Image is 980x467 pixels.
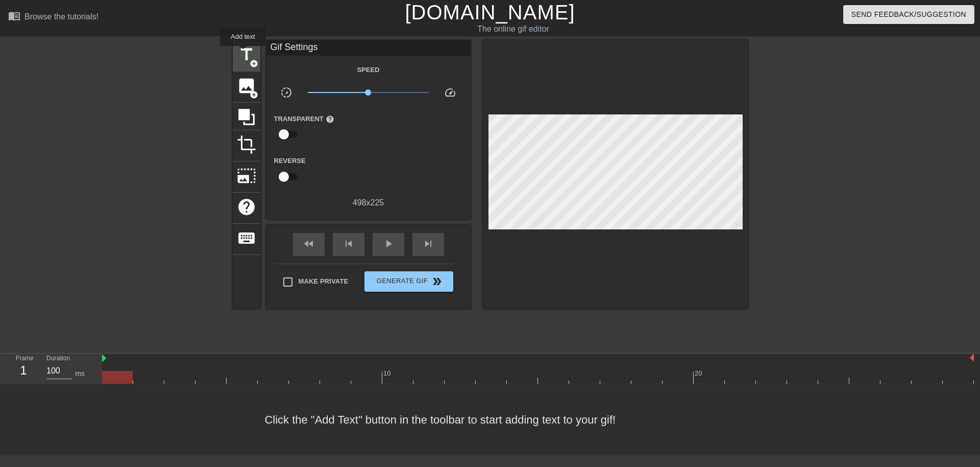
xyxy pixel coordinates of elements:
span: slow_motion_video [280,86,292,99]
span: help [326,115,334,124]
span: Make Private [299,276,349,287]
span: Send Feedback/Suggestion [851,8,966,21]
label: Transparent [274,114,334,124]
div: ms [75,368,85,379]
span: crop [237,135,256,154]
span: photo_size_select_large [237,166,256,185]
a: Browse the tutorials! [8,10,99,26]
label: Duration [46,356,70,362]
span: title [237,45,256,64]
div: 20 [695,368,704,379]
div: 10 [383,368,393,379]
span: add_circle [250,59,258,68]
div: Browse the tutorials! [24,12,99,21]
button: Send Feedback/Suggestion [843,5,974,24]
button: Generate Gif [364,271,453,292]
span: play_arrow [382,238,395,250]
span: fast_rewind [303,238,315,250]
div: The online gif editor [332,23,695,35]
div: Frame [8,354,39,383]
span: keyboard [237,228,256,248]
span: image [237,76,256,96]
span: skip_next [422,238,434,250]
span: help [237,197,256,217]
span: menu_book [8,10,20,22]
span: Generate Gif [369,275,449,288]
div: Gif Settings [266,40,471,56]
div: 1 [16,361,31,380]
a: [DOMAIN_NAME] [405,1,575,24]
span: skip_previous [342,238,355,250]
label: Reverse [274,156,306,166]
span: add_circle [250,90,258,99]
span: double_arrow [431,275,443,288]
div: 498 x 225 [266,197,471,209]
span: speed [444,86,456,99]
label: Speed [357,65,379,75]
img: bound-end.png [970,354,974,362]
